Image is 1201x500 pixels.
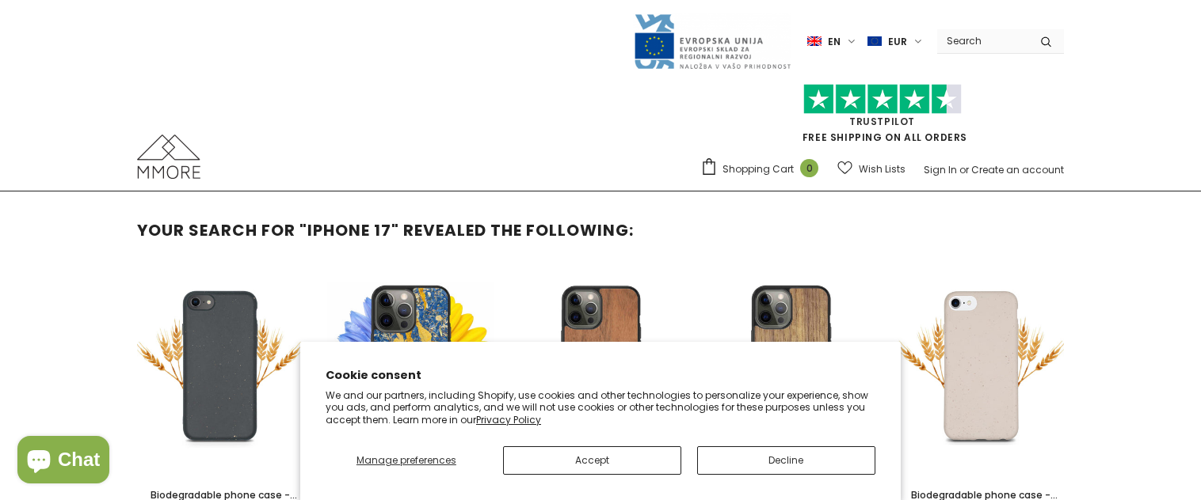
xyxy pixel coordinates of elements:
[723,161,794,177] span: Shopping Cart
[697,446,875,475] button: Decline
[299,219,399,241] strong: "iphone 17"
[633,13,791,70] img: Javni Razpis
[807,35,822,48] img: i-lang-1.png
[924,163,957,176] a: Sign In
[828,34,841,50] span: en
[356,453,456,467] span: Manage preferences
[13,436,114,487] inbox-online-store-chat: Shopify online store chat
[803,84,962,115] img: Trust Pilot Stars
[800,159,818,177] span: 0
[700,157,826,181] a: Shopping Cart 0
[403,219,634,241] span: revealed the following:
[476,413,541,426] a: Privacy Policy
[959,163,969,176] span: or
[326,367,875,384] h2: Cookie consent
[971,163,1064,176] a: Create an account
[633,34,791,47] a: Javni Razpis
[137,134,200,179] img: MMORE Cases
[859,161,906,177] span: Wish Lists
[503,446,681,475] button: Accept
[937,29,1028,52] input: Search Site
[137,219,295,241] span: Your search for
[888,34,907,50] span: EUR
[700,91,1064,144] span: FREE SHIPPING ON ALL ORDERS
[849,115,915,128] a: Trustpilot
[326,446,487,475] button: Manage preferences
[326,389,875,426] p: We and our partners, including Shopify, use cookies and other technologies to personalize your ex...
[837,155,906,183] a: Wish Lists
